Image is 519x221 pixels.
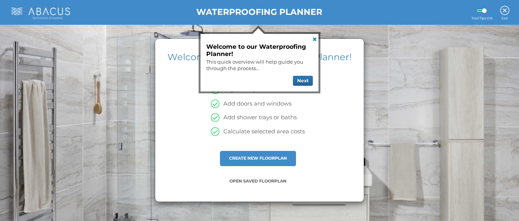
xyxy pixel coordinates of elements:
[309,34,318,43] a: Close
[229,155,287,161] a: CREATE NEW FLOORPLAN
[96,8,423,17] h1: WATERPROOFING PLANNER
[206,56,313,72] div: This quick overview will help guide you through the process...
[500,16,509,21] span: Exit
[206,43,307,58] h3: Welcome to our Waterproofing Planner!
[229,178,287,184] a: OPEN SAVED FLOORPLAN
[220,113,297,121] p: Add shower trays or baths
[220,99,291,107] p: Add doors and windows
[220,127,305,135] p: Calculate selected area costs
[477,10,487,12] label: Guide
[293,76,313,86] button: Next
[211,127,220,136] img: green-tick-icon.png
[211,113,220,122] img: green-tick-icon.png
[471,16,492,21] span: Tool Tips ON
[500,6,509,15] img: Exit
[211,99,220,108] img: green-tick-icon.png
[161,52,358,62] h1: Welcome to our Waterproofing Planner!
[500,2,509,20] a: Exit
